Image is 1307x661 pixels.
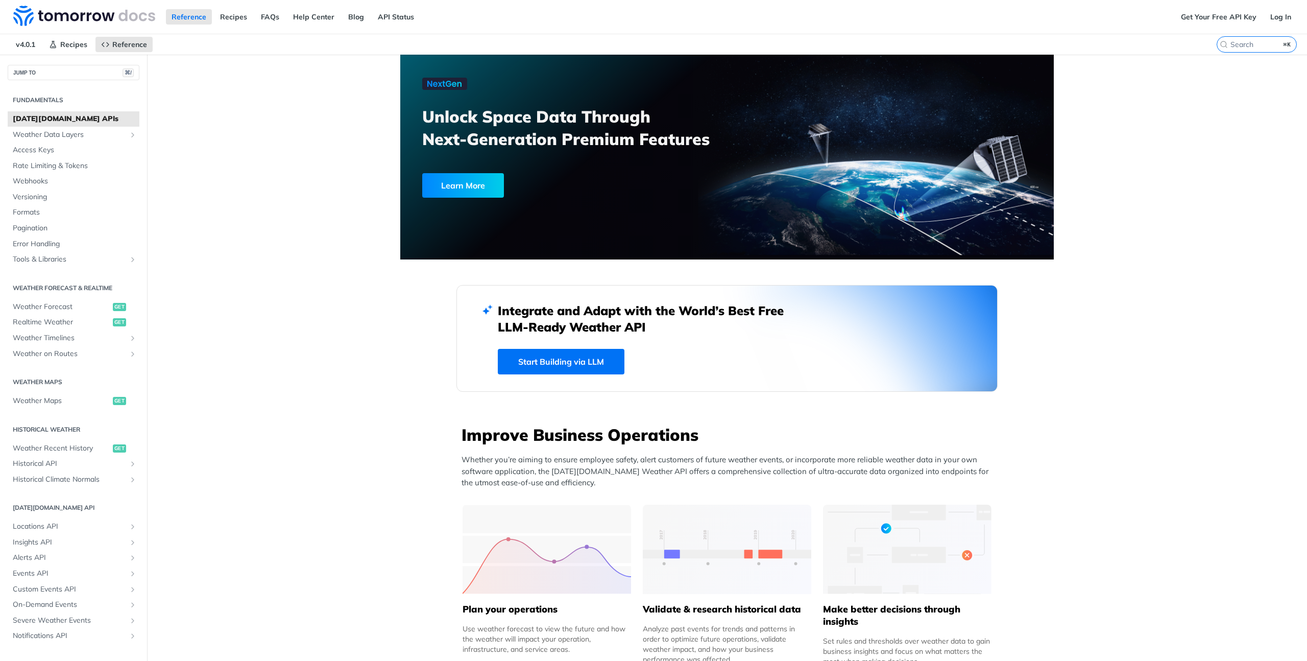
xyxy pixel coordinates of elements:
a: Webhooks [8,174,139,189]
h2: Weather Maps [8,377,139,387]
span: Notifications API [13,631,126,641]
a: Weather Forecastget [8,299,139,315]
span: Realtime Weather [13,317,110,327]
button: Show subpages for On-Demand Events [129,601,137,609]
button: Show subpages for Insights API [129,538,137,547]
span: Weather Recent History [13,443,110,454]
p: Whether you’re aiming to ensure employee safety, alert customers of future weather events, or inc... [462,454,998,489]
span: Locations API [13,522,126,532]
span: get [113,303,126,311]
span: Weather on Routes [13,349,126,359]
a: Reference [95,37,153,52]
a: Versioning [8,190,139,205]
a: Historical Climate NormalsShow subpages for Historical Climate Normals [8,472,139,487]
span: Pagination [13,223,137,233]
a: Get Your Free API Key [1175,9,1262,25]
span: Insights API [13,537,126,548]
a: Custom Events APIShow subpages for Custom Events API [8,582,139,597]
a: Learn More [422,173,675,198]
button: Show subpages for Notifications API [129,632,137,640]
span: get [113,444,126,453]
div: Learn More [422,173,504,198]
span: v4.0.1 [10,37,41,52]
h2: Integrate and Adapt with the World’s Best Free LLM-Ready Weather API [498,302,799,335]
img: 39565e8-group-4962x.svg [463,505,631,594]
a: API Status [372,9,420,25]
button: Show subpages for Weather Data Layers [129,131,137,139]
a: Weather TimelinesShow subpages for Weather Timelines [8,330,139,346]
h2: [DATE][DOMAIN_NAME] API [8,503,139,512]
span: On-Demand Events [13,600,126,610]
a: Events APIShow subpages for Events API [8,566,139,581]
span: ⌘/ [123,68,134,77]
span: Weather Timelines [13,333,126,343]
button: Show subpages for Weather Timelines [129,334,137,342]
img: NextGen [422,78,467,90]
h5: Make better decisions through insights [823,603,991,628]
a: Historical APIShow subpages for Historical API [8,456,139,471]
span: Access Keys [13,145,137,155]
span: Weather Forecast [13,302,110,312]
span: Rate Limiting & Tokens [13,161,137,171]
a: Log In [1265,9,1297,25]
a: [DATE][DOMAIN_NAME] APIs [8,111,139,127]
a: Blog [343,9,370,25]
a: Realtime Weatherget [8,315,139,330]
a: On-Demand EventsShow subpages for On-Demand Events [8,597,139,612]
h3: Improve Business Operations [462,423,998,446]
span: Webhooks [13,176,137,186]
a: Locations APIShow subpages for Locations API [8,519,139,534]
span: Weather Maps [13,396,110,406]
div: Use weather forecast to view the future and how the weather will impact your operation, infrastru... [463,624,631,654]
button: Show subpages for Historical Climate Normals [129,476,137,484]
span: Versioning [13,192,137,202]
a: Alerts APIShow subpages for Alerts API [8,550,139,565]
a: Formats [8,205,139,220]
img: 13d7ca0-group-496-2.svg [643,505,811,594]
a: Reference [166,9,212,25]
button: Show subpages for Severe Weather Events [129,617,137,625]
button: Show subpages for Locations API [129,523,137,531]
h2: Fundamentals [8,96,139,105]
span: get [113,318,126,326]
a: Access Keys [8,143,139,158]
span: Tools & Libraries [13,254,126,265]
button: Show subpages for Events API [129,570,137,578]
h2: Weather Forecast & realtime [8,284,139,293]
span: Historical Climate Normals [13,475,126,485]
button: Show subpages for Historical API [129,460,137,468]
a: Weather Data LayersShow subpages for Weather Data Layers [8,127,139,143]
a: Start Building via LLM [498,349,624,374]
a: Recipes [43,37,93,52]
a: Weather Mapsget [8,393,139,409]
button: Show subpages for Custom Events API [129,585,137,594]
h2: Historical Weather [8,425,139,434]
span: Weather Data Layers [13,130,126,140]
a: Rate Limiting & Tokens [8,158,139,174]
a: FAQs [255,9,285,25]
a: Recipes [214,9,253,25]
a: Weather Recent Historyget [8,441,139,456]
a: Pagination [8,221,139,236]
h5: Validate & research historical data [643,603,811,616]
a: Notifications APIShow subpages for Notifications API [8,628,139,644]
svg: Search [1220,40,1228,49]
a: Help Center [287,9,340,25]
a: Error Handling [8,237,139,252]
h3: Unlock Space Data Through Next-Generation Premium Features [422,105,738,150]
span: get [113,397,126,405]
img: Tomorrow.io Weather API Docs [13,6,155,26]
button: Show subpages for Tools & Libraries [129,255,137,264]
span: Error Handling [13,239,137,249]
button: JUMP TO⌘/ [8,65,139,80]
span: Custom Events API [13,584,126,595]
img: a22d113-group-496-32x.svg [823,505,991,594]
span: Reference [112,40,147,49]
span: Events API [13,569,126,579]
a: Severe Weather EventsShow subpages for Severe Weather Events [8,613,139,628]
span: Alerts API [13,553,126,563]
a: Weather on RoutesShow subpages for Weather on Routes [8,346,139,362]
a: Tools & LibrariesShow subpages for Tools & Libraries [8,252,139,267]
span: [DATE][DOMAIN_NAME] APIs [13,114,137,124]
a: Insights APIShow subpages for Insights API [8,535,139,550]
